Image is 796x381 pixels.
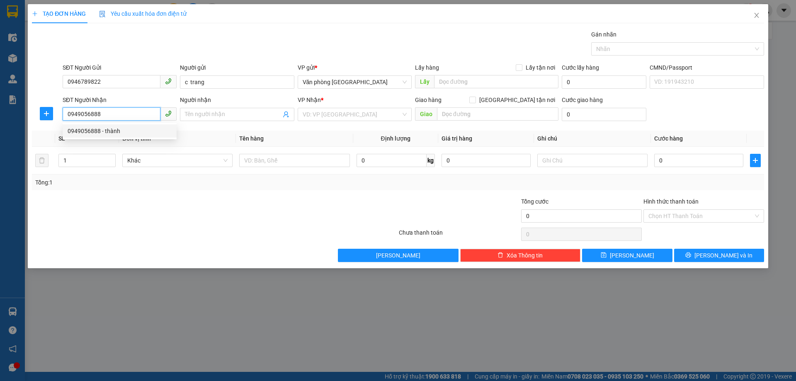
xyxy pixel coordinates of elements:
span: [PERSON_NAME] và In [694,251,752,260]
button: [PERSON_NAME] [338,249,459,262]
span: SL [58,135,65,142]
div: SĐT Người Nhận [63,95,177,104]
span: VP Nhận [298,97,321,103]
b: 36 Limousine [87,10,147,20]
span: close [753,12,760,19]
button: save[PERSON_NAME] [582,249,672,262]
li: Hotline: 1900888999 [46,51,188,62]
th: Ghi chú [534,131,651,147]
span: save [601,252,607,259]
div: Người gửi [180,63,294,72]
span: Tổng cước [521,198,548,205]
input: 0 [442,154,531,167]
input: Dọc đường [434,75,558,88]
span: phone [165,110,172,117]
span: Lấy hàng [415,64,439,71]
span: Định lượng [381,135,410,142]
button: deleteXóa Thông tin [460,249,581,262]
div: Chưa thanh toán [398,228,520,243]
span: Giao hàng [415,97,442,103]
input: Cước giao hàng [562,108,646,121]
span: Cước hàng [654,135,683,142]
span: Yêu cầu xuất hóa đơn điện tử [99,10,187,17]
label: Cước lấy hàng [562,64,599,71]
button: delete [35,154,49,167]
input: Ghi Chú [537,154,648,167]
div: SĐT Người Gửi [63,63,177,72]
label: Hình thức thanh toán [643,198,699,205]
span: [GEOGRAPHIC_DATA] tận nơi [476,95,558,104]
span: TẠO ĐƠN HÀNG [32,10,86,17]
input: Dọc đường [437,107,558,121]
span: delete [498,252,503,259]
input: Cước lấy hàng [562,75,646,89]
span: plus [32,11,38,17]
span: Văn phòng Thanh Hóa [303,76,407,88]
img: logo.jpg [10,10,52,52]
button: plus [750,154,761,167]
span: Lấy tận nơi [522,63,558,72]
div: CMND/Passport [650,63,764,72]
label: Gán nhãn [591,31,616,38]
span: plus [40,110,53,117]
span: [PERSON_NAME] [376,251,420,260]
div: Tổng: 1 [35,178,307,187]
span: Lấy [415,75,434,88]
span: plus [750,157,760,164]
span: [PERSON_NAME] [610,251,654,260]
div: VP gửi [298,63,412,72]
span: user-add [283,111,289,118]
span: Xóa Thông tin [507,251,543,260]
span: kg [427,154,435,167]
span: phone [165,78,172,85]
div: 0949056888 - thành [63,124,177,138]
input: VD: Bàn, Ghế [239,154,349,167]
button: plus [40,107,53,120]
li: 01A03 [GEOGRAPHIC_DATA], [GEOGRAPHIC_DATA] ( bên cạnh cây xăng bến xe phía Bắc cũ) [46,20,188,51]
button: printer[PERSON_NAME] và In [674,249,764,262]
span: printer [685,252,691,259]
span: Giao [415,107,437,121]
button: Close [745,4,768,27]
img: icon [99,11,106,17]
span: Giá trị hàng [442,135,472,142]
span: Khác [127,154,228,167]
label: Cước giao hàng [562,97,603,103]
span: Tên hàng [239,135,264,142]
div: Người nhận [180,95,294,104]
div: 0949056888 - thành [68,126,172,136]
